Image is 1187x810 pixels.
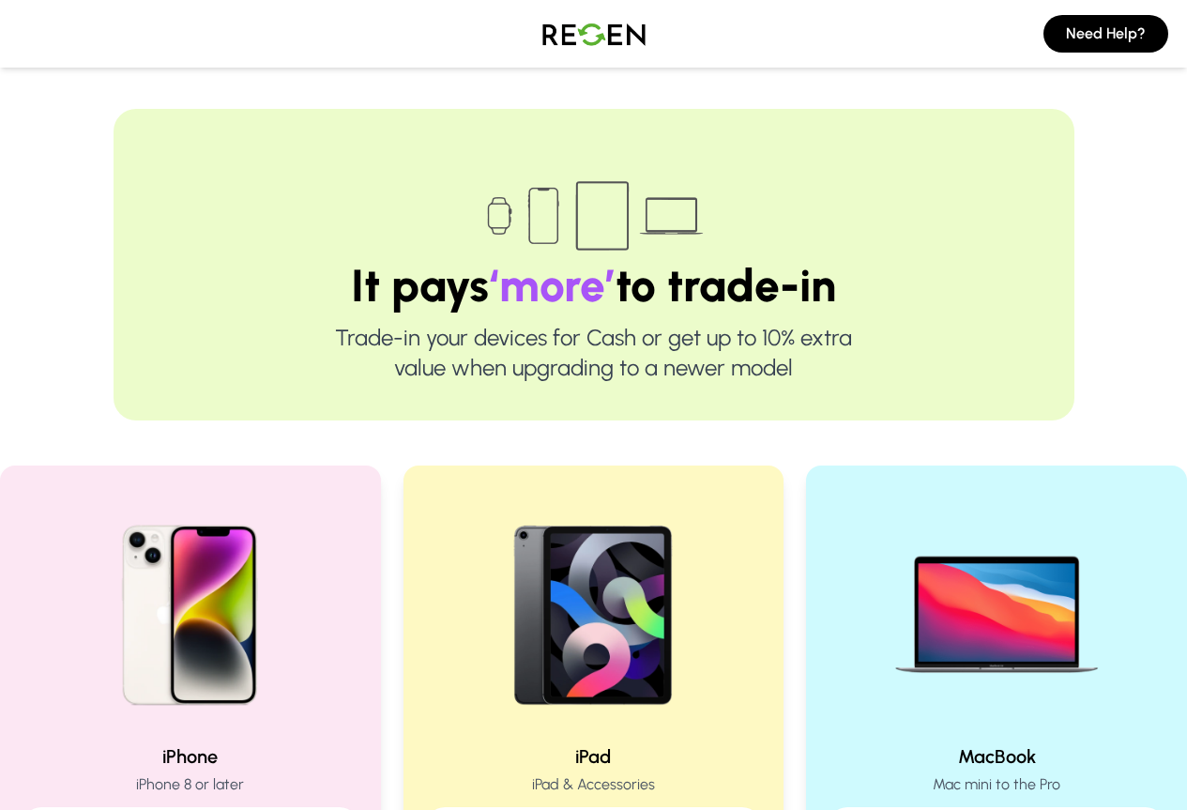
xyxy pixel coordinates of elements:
[473,488,713,728] img: iPad
[528,8,660,60] img: Logo
[829,743,1164,770] h2: MacBook
[477,169,711,263] img: Trade-in devices
[23,773,358,796] p: iPhone 8 or later
[23,743,358,770] h2: iPhone
[876,488,1117,728] img: MacBook
[70,488,311,728] img: iPhone
[426,773,762,796] p: iPad & Accessories
[1043,15,1168,53] button: Need Help?
[174,263,1014,308] h1: It pays to trade-in
[489,258,616,313] span: ‘more’
[174,323,1014,383] p: Trade-in your devices for Cash or get up to 10% extra value when upgrading to a newer model
[426,743,762,770] h2: iPad
[829,773,1164,796] p: Mac mini to the Pro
